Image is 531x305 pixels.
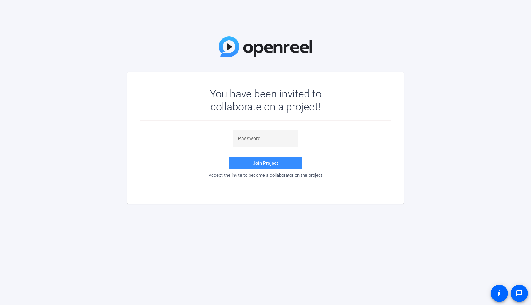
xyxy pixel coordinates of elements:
[516,290,523,297] mat-icon: message
[192,87,339,113] div: You have been invited to collaborate on a project!
[253,160,278,166] span: Join Project
[140,172,391,178] div: Accept the invite to become a collaborator on the project
[496,290,503,297] mat-icon: accessibility
[229,157,302,169] button: Join Project
[219,36,312,57] img: OpenReel Logo
[238,135,293,142] input: Password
